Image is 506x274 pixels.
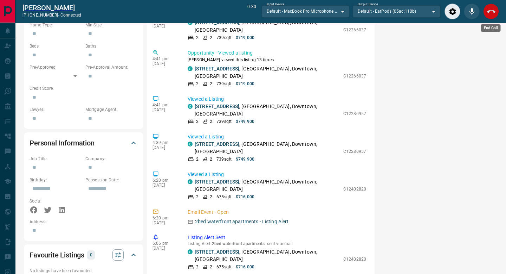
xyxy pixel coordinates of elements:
[445,4,460,19] div: Audio Settings
[195,178,340,193] p: , [GEOGRAPHIC_DATA], Downtown, [GEOGRAPHIC_DATA]
[212,241,265,246] span: 2bed waterfront apartments
[85,177,138,183] p: Possession Date:
[153,56,177,61] p: 4:41 pm
[262,5,349,17] div: Default - MacBook Pro Microphone (Built-in)
[30,137,95,149] h2: Personal Information
[153,102,177,107] p: 4:41 pm
[210,35,212,41] p: 2
[188,249,193,254] div: condos.ca
[195,141,239,147] a: [STREET_ADDRESS]
[30,64,82,70] p: Pre-Approved:
[188,133,366,141] p: Viewed a Listing
[30,22,82,28] p: Home Type:
[188,66,193,71] div: condos.ca
[196,35,199,41] p: 2
[343,111,366,117] p: C12280957
[188,171,366,178] p: Viewed a Listing
[247,4,256,19] p: 0:30
[30,249,84,261] h2: Favourite Listings
[196,194,199,200] p: 2
[216,118,232,125] p: 739 sqft
[195,248,340,263] p: , [GEOGRAPHIC_DATA], Downtown, [GEOGRAPHIC_DATA]
[343,27,366,33] p: C12266037
[195,218,289,225] p: 2bed waterfront apartments - Listing Alert
[236,118,254,125] p: $749,900
[22,12,81,18] p: [PHONE_NUMBER] -
[30,43,82,49] p: Beds:
[216,156,232,162] p: 739 sqft
[30,177,82,183] p: Birthday:
[153,216,177,220] p: 6:20 pm
[343,186,366,192] p: C12402820
[30,156,82,162] p: Job Title:
[216,35,232,41] p: 739 sqft
[153,61,177,66] p: [DATE]
[188,142,193,147] div: condos.ca
[188,241,366,246] p: Listing Alert : - sent via email
[196,156,199,162] p: 2
[267,2,285,7] label: Input Device
[236,156,254,162] p: $749,900
[343,73,366,79] p: C12266037
[85,43,138,49] p: Baths:
[153,107,177,112] p: [DATE]
[153,178,177,183] p: 6:20 pm
[188,95,366,103] p: Viewed a Listing
[85,156,138,162] p: Company:
[236,264,254,270] p: $716,000
[85,106,138,113] p: Mortgage Agent:
[30,135,138,151] div: Personal Information
[195,66,239,71] a: [STREET_ADDRESS]
[195,249,239,255] a: [STREET_ADDRESS]
[483,4,499,19] div: End Call
[210,264,212,270] p: 2
[85,22,138,28] p: Min Size:
[153,140,177,145] p: 4:39 pm
[22,4,81,12] a: [PERSON_NAME]
[343,256,366,262] p: C12402820
[153,220,177,225] p: [DATE]
[210,156,212,162] p: 2
[60,13,81,18] span: connected
[188,104,193,109] div: condos.ca
[196,81,199,87] p: 2
[153,246,177,251] p: [DATE]
[358,2,378,7] label: Output Device
[188,179,193,184] div: condos.ca
[210,194,212,200] p: 2
[30,219,138,225] p: Address:
[343,148,366,155] p: C12280957
[481,24,501,32] div: End Call
[464,4,480,19] div: Mute
[195,104,239,109] a: [STREET_ADDRESS]
[236,35,254,41] p: $719,000
[30,247,138,263] div: Favourite Listings0
[153,183,177,188] p: [DATE]
[196,118,199,125] p: 2
[30,106,82,113] p: Lawyer:
[216,194,232,200] p: 675 sqft
[30,85,138,92] p: Credit Score:
[195,103,340,118] p: , [GEOGRAPHIC_DATA], Downtown, [GEOGRAPHIC_DATA]
[188,208,366,216] p: Email Event - Open
[195,141,340,155] p: , [GEOGRAPHIC_DATA], Downtown, [GEOGRAPHIC_DATA]
[30,268,138,274] p: No listings have been favourited
[236,81,254,87] p: $719,000
[210,118,212,125] p: 2
[188,49,366,57] p: Opportunity - Viewed a listing
[85,64,138,70] p: Pre-Approval Amount:
[153,145,177,150] p: [DATE]
[89,251,93,259] p: 0
[195,179,239,185] a: [STREET_ADDRESS]
[216,264,232,270] p: 675 sqft
[153,241,177,246] p: 6:06 pm
[196,264,199,270] p: 2
[216,81,232,87] p: 739 sqft
[188,234,366,241] p: Listing Alert Sent
[210,81,212,87] p: 2
[353,5,440,17] div: Default - EarPods (05ac:110b)
[188,57,366,63] p: [PERSON_NAME] viewed this listing 13 times
[30,198,82,204] p: Social:
[236,194,254,200] p: $716,000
